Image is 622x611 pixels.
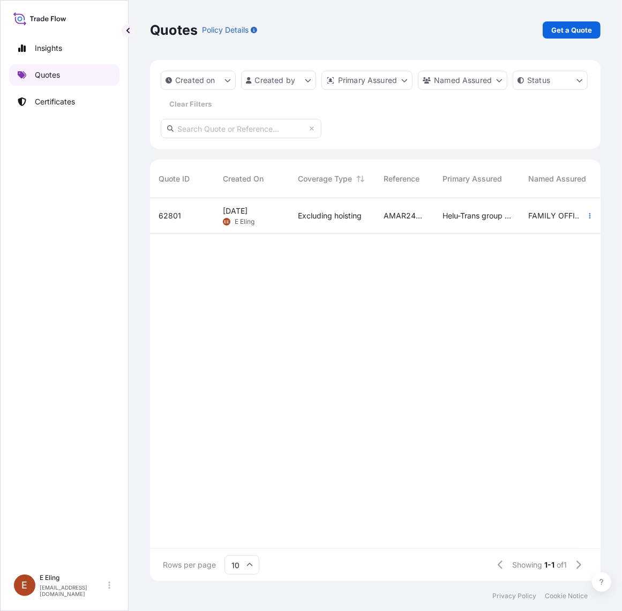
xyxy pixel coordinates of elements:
span: Rows per page [163,560,216,570]
p: E Eling [40,574,106,582]
button: distributor Filter options [321,71,413,90]
span: [DATE] [223,206,248,216]
p: Policy Details [202,25,249,35]
span: 62801 [159,210,181,221]
span: Quote ID [159,174,190,184]
span: Showing [512,560,542,570]
a: Cookie Notice [545,592,588,600]
p: Quotes [150,21,198,39]
a: Insights [9,37,119,59]
span: Reference [384,174,419,184]
button: createdOn Filter options [161,71,236,90]
a: Privacy Policy [492,592,536,600]
p: Quotes [35,70,60,80]
span: Helu-Trans group of companies and their subsidiaries [443,210,511,221]
button: cargoOwner Filter options [418,71,507,90]
span: of 1 [557,560,567,570]
a: Get a Quote [543,21,601,39]
span: AMAR244924FHFH [384,210,425,221]
span: E Eling [235,217,254,226]
p: Certificates [35,96,75,107]
p: [EMAIL_ADDRESS][DOMAIN_NAME] [40,584,106,597]
span: Excluding hoisting [298,210,362,221]
span: FAMILY OFFICE FOR ART (FOFA) (AMAR244924FHFH) [528,210,586,221]
button: createdBy Filter options [241,71,316,90]
p: Insights [35,43,62,54]
button: certificateStatus Filter options [513,71,588,90]
p: Created on [175,75,215,86]
span: Coverage Type [298,174,352,184]
span: EE [224,216,229,227]
span: Created On [223,174,264,184]
p: Get a Quote [551,25,592,35]
p: Created by [255,75,296,86]
p: Named Assured [434,75,492,86]
span: Named Assured [528,174,586,184]
p: Status [527,75,550,86]
a: Quotes [9,64,119,86]
span: 1-1 [544,560,554,570]
p: Clear Filters [170,99,212,109]
a: Certificates [9,91,119,112]
span: Primary Assured [443,174,502,184]
button: Clear Filters [161,95,221,112]
input: Search Quote or Reference... [161,119,321,138]
button: Sort [354,172,367,185]
p: Primary Assured [338,75,397,86]
span: E [22,580,28,591]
